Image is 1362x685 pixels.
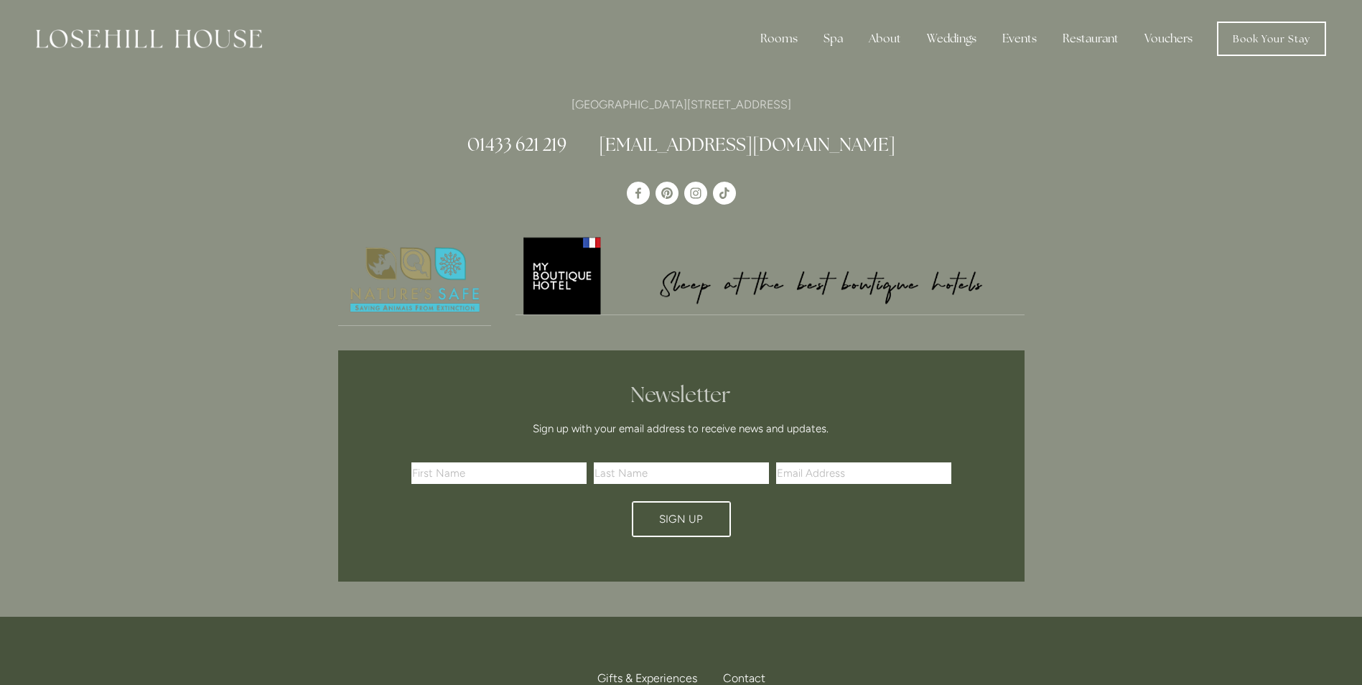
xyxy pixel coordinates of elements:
div: About [857,24,913,53]
p: [GEOGRAPHIC_DATA][STREET_ADDRESS] [338,95,1025,114]
a: My Boutique Hotel - Logo [516,235,1025,315]
a: Vouchers [1133,24,1204,53]
a: Book Your Stay [1217,22,1326,56]
p: Sign up with your email address to receive news and updates. [416,420,946,437]
a: [EMAIL_ADDRESS][DOMAIN_NAME] [599,133,895,156]
img: My Boutique Hotel - Logo [516,235,1025,314]
span: Gifts & Experiences [597,671,697,685]
input: Last Name [594,462,769,484]
img: Nature's Safe - Logo [338,235,492,325]
input: Email Address [776,462,951,484]
div: Events [991,24,1048,53]
button: Sign Up [632,501,731,537]
span: Sign Up [659,513,703,526]
a: 01433 621 219 [467,133,566,156]
a: Nature's Safe - Logo [338,235,492,326]
img: Losehill House [36,29,262,48]
div: Restaurant [1051,24,1130,53]
a: Instagram [684,182,707,205]
a: TikTok [713,182,736,205]
a: Pinterest [656,182,678,205]
input: First Name [411,462,587,484]
a: Losehill House Hotel & Spa [627,182,650,205]
div: Rooms [749,24,809,53]
div: Weddings [915,24,988,53]
div: Spa [812,24,854,53]
h2: Newsletter [416,382,946,408]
